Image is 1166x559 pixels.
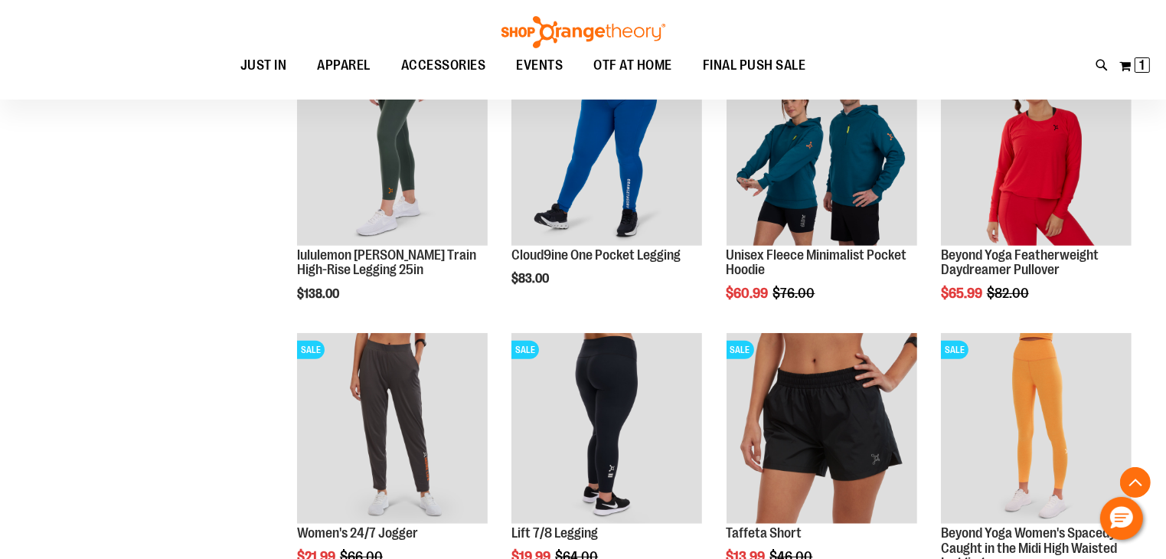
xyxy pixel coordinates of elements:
div: product [504,47,710,325]
a: Unisex Fleece Minimalist Pocket Hoodie [727,247,907,278]
img: Cloud9ine One Pocket Legging [511,55,702,246]
span: $83.00 [511,272,551,286]
img: Shop Orangetheory [499,16,668,48]
a: JUST IN [225,48,302,83]
img: Main view of 2024 October lululemon Wunder Train High-Rise [297,55,488,246]
span: $76.00 [773,286,818,301]
a: Lift 7/8 Legging [511,525,598,541]
a: lululemon [PERSON_NAME] Train High-Rise Legging 25in [297,247,476,278]
span: ACCESSORIES [401,48,486,83]
span: APPAREL [317,48,371,83]
span: SALE [941,341,968,359]
span: EVENTS [516,48,563,83]
button: Hello, have a question? Let’s chat. [1100,497,1143,540]
span: $82.00 [987,286,1031,301]
div: product [719,47,925,341]
span: JUST IN [240,48,287,83]
span: SALE [727,341,754,359]
a: Beyond Yoga Featherweight Daydreamer Pullover [941,247,1099,278]
a: Product image for Beyond Yoga Womens Spacedye Caught in the Midi High Waisted LeggingSALE [941,333,1132,526]
span: $65.99 [941,286,985,301]
img: Product image for Beyond Yoga Featherweight Daydreamer Pullover [941,55,1132,246]
span: SALE [297,341,325,359]
a: APPAREL [302,48,386,83]
a: Product image for 24/7 JoggerSALE [297,333,488,526]
span: OTF AT HOME [593,48,672,83]
a: OTF AT HOME [578,48,688,83]
img: Product image for Beyond Yoga Womens Spacedye Caught in the Midi High Waisted Legging [941,333,1132,524]
img: 2024 October Lift 7/8 Legging [511,333,702,524]
a: EVENTS [501,48,578,83]
img: Main Image of Taffeta Short [727,333,917,524]
a: Main view of 2024 October lululemon Wunder Train High-Rise [297,55,488,248]
img: Product image for 24/7 Jogger [297,333,488,524]
a: Taffeta Short [727,525,802,541]
a: 2024 October Lift 7/8 LeggingSALE [511,333,702,526]
span: $138.00 [297,287,341,301]
img: Unisex Fleece Minimalist Pocket Hoodie [727,55,917,246]
a: Product image for Beyond Yoga Featherweight Daydreamer PulloverSALE [941,55,1132,248]
a: ACCESSORIES [386,48,501,83]
span: $60.99 [727,286,771,301]
button: Back To Top [1120,467,1151,498]
span: SALE [511,341,539,359]
a: Cloud9ine One Pocket Legging [511,247,681,263]
a: Main Image of Taffeta ShortSALE [727,333,917,526]
a: FINAL PUSH SALE [688,48,821,83]
span: 1 [1140,57,1145,73]
span: FINAL PUSH SALE [703,48,806,83]
a: Women's 24/7 Jogger [297,525,418,541]
a: Unisex Fleece Minimalist Pocket HoodieSALE [727,55,917,248]
a: Cloud9ine One Pocket Legging [511,55,702,248]
div: product [289,47,495,341]
div: product [933,47,1139,341]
